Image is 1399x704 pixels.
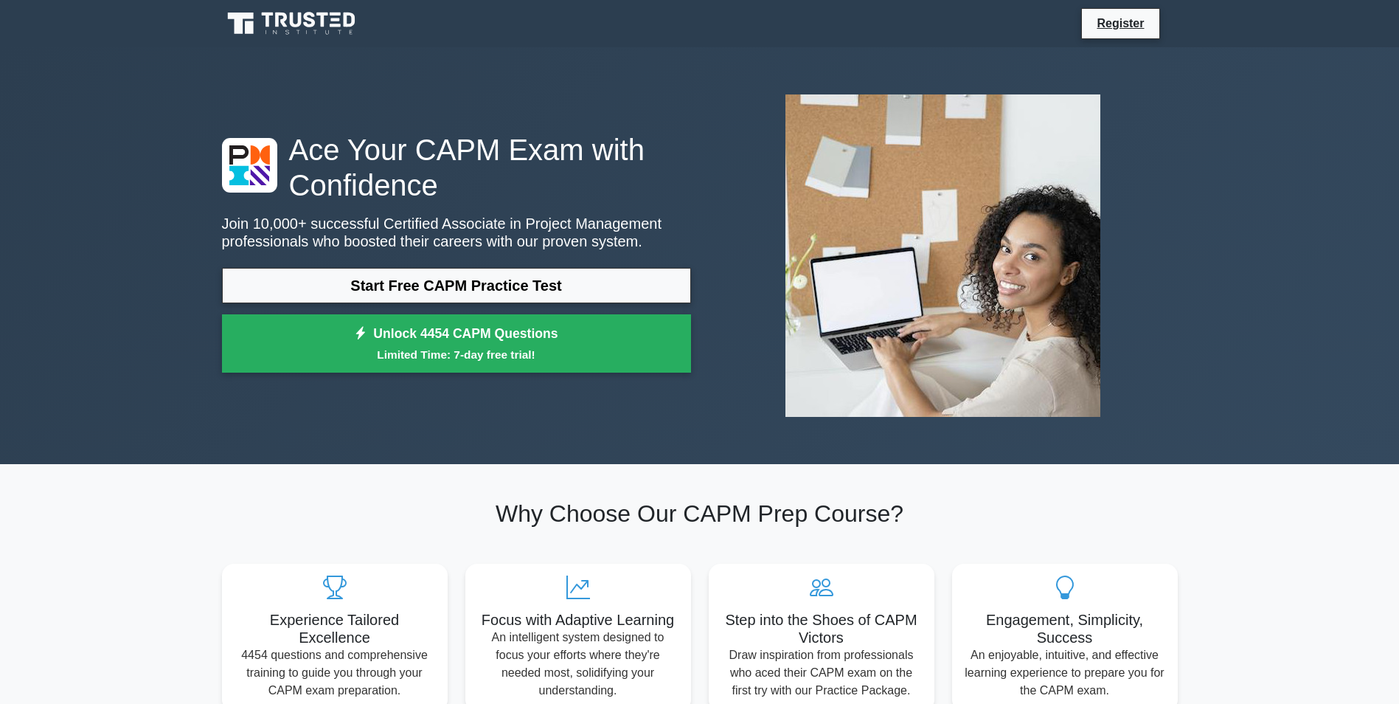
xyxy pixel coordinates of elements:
[477,629,679,700] p: An intelligent system designed to focus your efforts where they're needed most, solidifying your ...
[1088,14,1153,32] a: Register
[477,611,679,629] h5: Focus with Adaptive Learning
[222,314,691,373] a: Unlock 4454 CAPM QuestionsLimited Time: 7-day free trial!
[240,346,673,363] small: Limited Time: 7-day free trial!
[222,132,691,203] h1: Ace Your CAPM Exam with Confidence
[721,611,923,646] h5: Step into the Shoes of CAPM Victors
[222,215,691,250] p: Join 10,000+ successful Certified Associate in Project Management professionals who boosted their...
[234,646,436,700] p: 4454 questions and comprehensive training to guide you through your CAPM exam preparation.
[222,500,1178,528] h2: Why Choose Our CAPM Prep Course?
[234,611,436,646] h5: Experience Tailored Excellence
[964,611,1166,646] h5: Engagement, Simplicity, Success
[964,646,1166,700] p: An enjoyable, intuitive, and effective learning experience to prepare you for the CAPM exam.
[222,268,691,303] a: Start Free CAPM Practice Test
[721,646,923,700] p: Draw inspiration from professionals who aced their CAPM exam on the first try with our Practice P...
